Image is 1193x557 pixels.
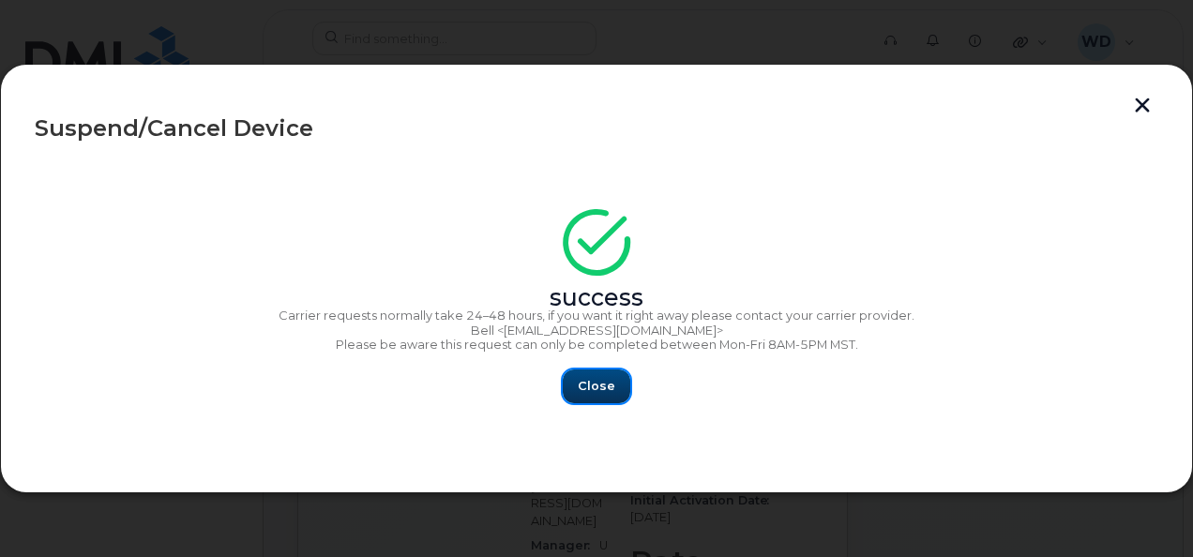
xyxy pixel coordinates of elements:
[35,117,1158,140] div: Suspend/Cancel Device
[563,369,630,403] button: Close
[35,309,1158,324] p: Carrier requests normally take 24–48 hours, if you want it right away please contact your carrier...
[35,324,1158,339] p: Bell <[EMAIL_ADDRESS][DOMAIN_NAME]>
[35,291,1158,306] div: success
[35,338,1158,353] p: Please be aware this request can only be completed between Mon-Fri 8AM-5PM MST.
[578,377,615,395] span: Close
